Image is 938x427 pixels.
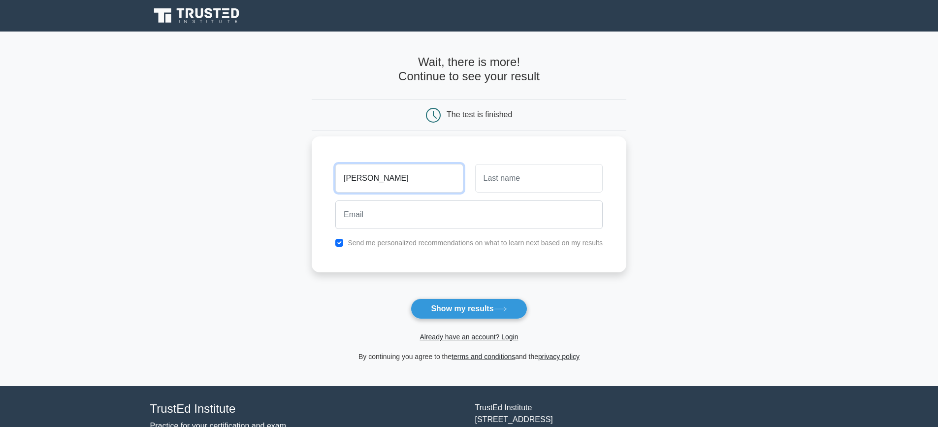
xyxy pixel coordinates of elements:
input: Last name [475,164,603,193]
h4: TrustEd Institute [150,402,463,416]
input: First name [335,164,463,193]
label: Send me personalized recommendations on what to learn next based on my results [348,239,603,247]
input: Email [335,200,603,229]
div: The test is finished [447,110,512,119]
a: Already have an account? Login [420,333,518,341]
h4: Wait, there is more! Continue to see your result [312,55,626,84]
a: privacy policy [538,353,580,361]
a: terms and conditions [452,353,515,361]
button: Show my results [411,298,527,319]
div: By continuing you agree to the and the [306,351,632,362]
